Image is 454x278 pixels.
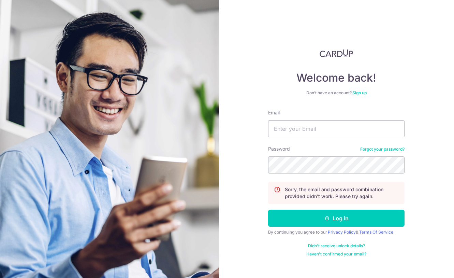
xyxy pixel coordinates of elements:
p: Sorry, the email and password combination provided didn't work. Please try again. [285,186,399,200]
a: Didn't receive unlock details? [308,243,365,249]
label: Password [268,145,290,152]
a: Haven't confirmed your email? [306,251,366,257]
a: Forgot your password? [360,147,405,152]
button: Log in [268,210,405,227]
img: CardUp Logo [320,49,353,57]
h4: Welcome back! [268,71,405,85]
a: Terms Of Service [359,230,393,235]
input: Enter your Email [268,120,405,137]
a: Privacy Policy [328,230,356,235]
label: Email [268,109,280,116]
div: By continuing you agree to our & [268,230,405,235]
div: Don’t have an account? [268,90,405,96]
a: Sign up [352,90,367,95]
